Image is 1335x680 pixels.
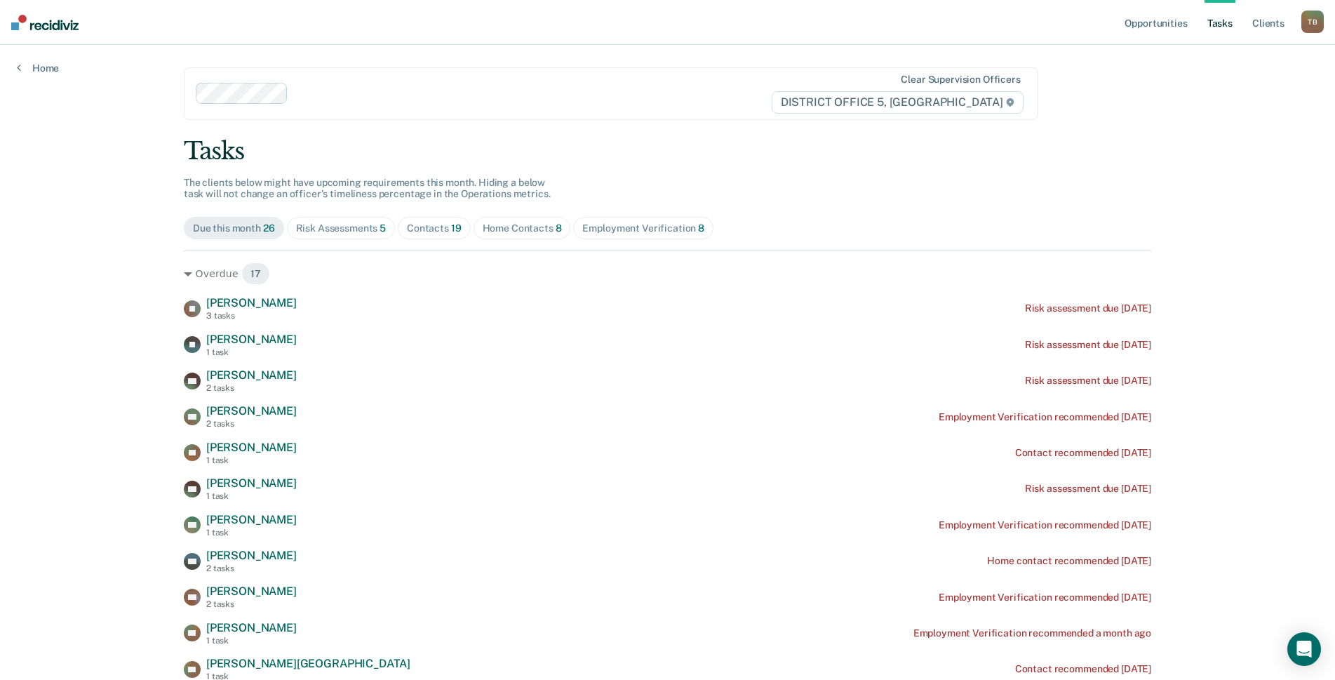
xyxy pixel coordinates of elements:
div: 2 tasks [206,599,297,609]
span: 8 [698,222,704,234]
div: 3 tasks [206,311,297,321]
span: [PERSON_NAME] [206,476,297,490]
div: 1 task [206,491,297,501]
div: 2 tasks [206,383,297,393]
div: Employment Verification [582,222,704,234]
div: Employment Verification recommended [DATE] [939,592,1151,604]
span: [PERSON_NAME] [206,441,297,454]
span: 5 [380,222,386,234]
span: 19 [451,222,462,234]
div: 2 tasks [206,419,297,429]
div: 1 task [206,455,297,465]
span: 17 [241,262,270,285]
span: [PERSON_NAME][GEOGRAPHIC_DATA] [206,657,410,670]
span: [PERSON_NAME] [206,404,297,418]
div: 2 tasks [206,564,297,573]
div: Home Contacts [483,222,562,234]
span: [PERSON_NAME] [206,585,297,598]
div: Contact recommended [DATE] [1015,663,1151,675]
button: TB [1301,11,1324,33]
div: Employment Verification recommended [DATE] [939,519,1151,531]
div: T B [1301,11,1324,33]
div: Risk assessment due [DATE] [1025,375,1151,387]
span: [PERSON_NAME] [206,621,297,634]
img: Recidiviz [11,15,79,30]
span: [PERSON_NAME] [206,513,297,526]
div: Open Intercom Messenger [1287,632,1321,666]
div: Employment Verification recommended a month ago [913,627,1151,639]
div: Overdue 17 [184,262,1151,285]
span: [PERSON_NAME] [206,549,297,562]
span: [PERSON_NAME] [206,296,297,309]
span: 26 [263,222,275,234]
a: Home [17,62,59,74]
div: Risk assessment due [DATE] [1025,302,1151,314]
div: Employment Verification recommended [DATE] [939,411,1151,423]
div: Home contact recommended [DATE] [987,555,1151,567]
div: Due this month [193,222,275,234]
div: 1 task [206,636,297,646]
div: Clear supervision officers [901,74,1020,86]
span: The clients below might have upcoming requirements this month. Hiding a below task will not chang... [184,177,551,200]
span: DISTRICT OFFICE 5, [GEOGRAPHIC_DATA] [772,91,1024,114]
div: Tasks [184,137,1151,166]
div: Contact recommended [DATE] [1015,447,1151,459]
div: Contacts [407,222,462,234]
span: 8 [556,222,562,234]
span: [PERSON_NAME] [206,333,297,346]
div: Risk Assessments [296,222,387,234]
div: 1 task [206,528,297,538]
div: Risk assessment due [DATE] [1025,483,1151,495]
span: [PERSON_NAME] [206,368,297,382]
div: Risk assessment due [DATE] [1025,339,1151,351]
div: 1 task [206,347,297,357]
